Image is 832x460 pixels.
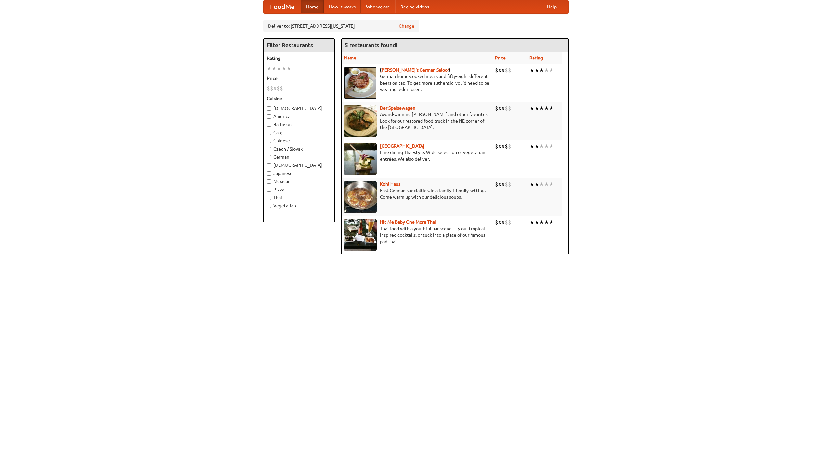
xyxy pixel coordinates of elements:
input: [DEMOGRAPHIC_DATA] [267,106,271,111]
label: Czech / Slovak [267,146,331,152]
li: $ [505,219,508,226]
li: ★ [286,65,291,72]
a: Help [542,0,562,13]
input: [DEMOGRAPHIC_DATA] [267,163,271,167]
li: $ [508,67,511,74]
input: Mexican [267,179,271,184]
li: ★ [539,105,544,112]
li: $ [508,143,511,150]
li: $ [498,67,501,74]
label: Thai [267,194,331,201]
li: ★ [539,143,544,150]
li: ★ [529,105,534,112]
ng-pluralize: 5 restaurants found! [345,42,397,48]
a: FoodMe [264,0,301,13]
input: German [267,155,271,159]
li: $ [495,181,498,188]
input: Cafe [267,131,271,135]
li: ★ [529,181,534,188]
a: Name [344,55,356,60]
input: Japanese [267,171,271,176]
li: $ [501,219,505,226]
a: [GEOGRAPHIC_DATA] [380,143,424,149]
li: ★ [534,67,539,74]
li: ★ [534,105,539,112]
label: Mexican [267,178,331,185]
li: $ [508,219,511,226]
img: babythai.jpg [344,219,377,251]
label: German [267,154,331,160]
li: ★ [544,143,549,150]
label: [DEMOGRAPHIC_DATA] [267,162,331,168]
li: ★ [549,67,554,74]
a: Recipe videos [395,0,434,13]
input: Vegetarian [267,204,271,208]
input: American [267,114,271,119]
h5: Cuisine [267,95,331,102]
label: Chinese [267,138,331,144]
li: $ [508,105,511,112]
input: Pizza [267,188,271,192]
li: ★ [539,67,544,74]
a: How it works [324,0,361,13]
li: ★ [549,219,554,226]
li: ★ [529,67,534,74]
div: Deliver to: [STREET_ADDRESS][US_STATE] [263,20,419,32]
li: ★ [272,65,277,72]
li: $ [280,85,283,92]
li: $ [273,85,277,92]
li: $ [498,143,501,150]
p: Fine dining Thai-style. Wide selection of vegetarian entrées. We also deliver. [344,149,490,162]
p: Thai food with a youthful bar scene. Try our tropical inspired cocktails, or tuck into a plate of... [344,225,490,245]
li: $ [495,105,498,112]
li: $ [505,181,508,188]
a: [PERSON_NAME]'s German Saloon [380,67,450,72]
input: Czech / Slovak [267,147,271,151]
img: satay.jpg [344,143,377,175]
li: ★ [529,143,534,150]
li: ★ [544,181,549,188]
p: Award-winning [PERSON_NAME] and other favorites. Look for our restored food truck in the NE corne... [344,111,490,131]
a: Kohl Haus [380,181,400,187]
li: ★ [544,67,549,74]
li: $ [505,105,508,112]
img: speisewagen.jpg [344,105,377,137]
li: $ [498,219,501,226]
li: $ [501,67,505,74]
h5: Rating [267,55,331,61]
li: $ [267,85,270,92]
li: ★ [544,105,549,112]
label: Japanese [267,170,331,177]
h5: Price [267,75,331,82]
li: $ [501,105,505,112]
li: $ [495,67,498,74]
li: $ [498,105,501,112]
li: ★ [549,181,554,188]
label: Cafe [267,129,331,136]
a: Price [495,55,506,60]
input: Chinese [267,139,271,143]
a: Change [399,23,414,29]
li: ★ [534,219,539,226]
input: Thai [267,196,271,200]
a: Home [301,0,324,13]
li: ★ [534,181,539,188]
li: ★ [281,65,286,72]
li: ★ [267,65,272,72]
label: [DEMOGRAPHIC_DATA] [267,105,331,112]
li: $ [505,67,508,74]
li: $ [495,219,498,226]
li: $ [270,85,273,92]
a: Rating [529,55,543,60]
li: $ [508,181,511,188]
li: ★ [539,181,544,188]
li: ★ [277,65,281,72]
li: $ [501,181,505,188]
li: ★ [549,143,554,150]
a: Who we are [361,0,395,13]
li: ★ [534,143,539,150]
li: $ [498,181,501,188]
b: Hit Me Baby One More Thai [380,219,436,225]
